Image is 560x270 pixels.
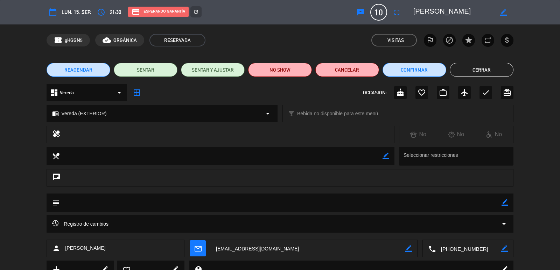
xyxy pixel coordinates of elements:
[501,245,508,252] i: border_color
[356,8,365,16] i: sms
[132,8,140,16] i: credit_card
[60,89,74,97] span: Vereda
[482,88,490,97] i: check
[297,110,378,118] span: Bebida no disponible para este menú
[115,88,124,97] i: arrow_drop_down
[363,89,387,97] span: OCCASION:
[248,63,312,77] button: NO SHOW
[393,8,401,16] i: fullscreen
[396,88,405,97] i: cake
[387,36,404,44] em: Visitas
[391,6,403,19] button: fullscreen
[399,130,437,139] div: No
[61,110,106,118] span: Vereda (EXTERIOR)
[503,88,511,97] i: card_giftcard
[439,88,447,97] i: work_outline
[383,63,446,77] button: Confirmar
[502,199,508,206] i: border_color
[264,109,272,118] i: arrow_drop_down
[503,36,511,44] i: attach_money
[354,6,367,19] button: sms
[49,8,57,16] i: calendar_today
[114,63,177,77] button: SENTAR
[128,7,189,17] div: Esperando garantía
[383,153,389,159] i: border_color
[52,199,59,206] i: subject
[500,9,507,16] i: border_color
[464,36,473,44] i: star
[47,6,59,19] button: calendar_today
[426,36,434,44] i: outlined_flag
[133,88,141,97] i: border_all
[103,36,111,44] i: cloud_done
[450,63,513,77] button: Cerrar
[288,110,295,117] i: local_bar
[370,4,387,21] span: 10
[405,245,412,252] i: border_color
[437,130,475,139] div: No
[428,245,436,253] i: local_phone
[194,245,202,252] i: mail_outline
[52,110,59,117] i: chrome_reader_mode
[64,66,92,74] span: REAGENDAR
[97,8,105,16] i: access_time
[193,9,199,15] i: refresh
[475,130,513,139] div: No
[110,8,121,16] span: 21:30
[113,36,137,44] span: ORGÁNICA
[52,173,61,183] i: chat
[460,88,469,97] i: airplanemode_active
[52,244,61,253] i: person
[500,220,508,228] i: arrow_drop_down
[50,88,58,97] i: dashboard
[54,36,62,44] span: confirmation_number
[52,152,59,160] i: local_dining
[315,63,379,77] button: Cancelar
[52,220,108,228] span: Registro de cambios
[445,36,454,44] i: block
[95,6,107,19] button: access_time
[418,88,426,97] i: favorite_border
[181,63,245,77] button: SENTAR Y AJUSTAR
[149,34,205,46] span: RESERVADA
[484,36,492,44] i: repeat
[47,63,110,77] button: REAGENDAR
[62,8,91,16] span: lun. 15, sep.
[65,36,83,44] span: gHGGN5
[65,244,105,252] span: [PERSON_NAME]
[52,130,61,139] i: healing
